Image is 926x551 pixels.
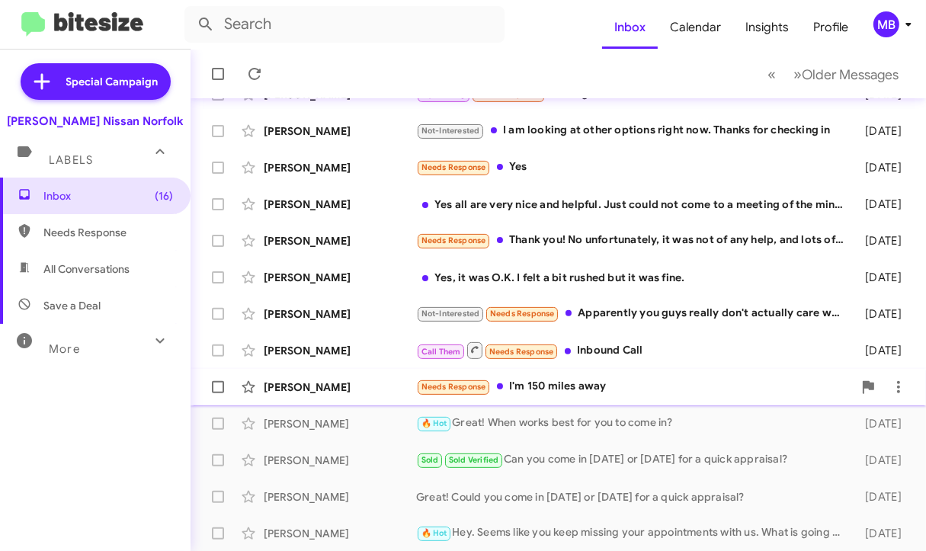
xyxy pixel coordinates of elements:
[421,126,480,136] span: Not-Interested
[43,261,130,277] span: All Conversations
[421,347,461,357] span: Call Them
[416,159,854,176] div: Yes
[49,153,93,167] span: Labels
[854,526,915,541] div: [DATE]
[264,526,416,541] div: [PERSON_NAME]
[43,188,173,203] span: Inbox
[264,197,416,212] div: [PERSON_NAME]
[416,232,854,249] div: Thank you! No unfortunately, it was not of any help, and lots of promises that were broken
[658,5,733,50] a: Calendar
[264,270,416,285] div: [PERSON_NAME]
[793,65,802,84] span: »
[264,489,416,505] div: [PERSON_NAME]
[759,59,908,90] nav: Page navigation example
[784,59,908,90] button: Next
[854,160,915,175] div: [DATE]
[43,225,173,240] span: Needs Response
[449,455,499,465] span: Sold Verified
[854,306,915,322] div: [DATE]
[854,123,915,139] div: [DATE]
[767,65,776,84] span: «
[416,489,854,505] div: Great! Could you come in [DATE] or [DATE] for a quick appraisal?
[49,342,80,356] span: More
[416,415,854,432] div: Great! When works best for you to come in?
[264,343,416,358] div: [PERSON_NAME]
[184,6,505,43] input: Search
[854,233,915,248] div: [DATE]
[264,123,416,139] div: [PERSON_NAME]
[602,5,658,50] a: Inbox
[264,453,416,468] div: [PERSON_NAME]
[416,524,854,542] div: Hey. Seems like you keep missing your appointments with us. What is going on?
[489,347,554,357] span: Needs Response
[66,74,159,89] span: Special Campaign
[854,343,915,358] div: [DATE]
[758,59,785,90] button: Previous
[416,378,853,396] div: I'm 150 miles away
[421,235,486,245] span: Needs Response
[416,451,854,469] div: Can you come in [DATE] or [DATE] for a quick appraisal?
[854,489,915,505] div: [DATE]
[801,5,860,50] a: Profile
[8,114,184,129] div: [PERSON_NAME] Nissan Norfolk
[802,66,899,83] span: Older Messages
[854,416,915,431] div: [DATE]
[421,455,439,465] span: Sold
[416,305,854,322] div: Apparently you guys really don't actually care what I thought about our visit. Guess I was expect...
[416,197,854,212] div: Yes all are very nice and helpful. Just could not come to a meeting of the minds this go round. M...
[421,418,447,428] span: 🔥 Hot
[21,63,171,100] a: Special Campaign
[854,197,915,212] div: [DATE]
[860,11,909,37] button: MB
[421,309,480,319] span: Not-Interested
[264,233,416,248] div: [PERSON_NAME]
[416,341,854,360] div: Inbound Call
[421,528,447,538] span: 🔥 Hot
[264,160,416,175] div: [PERSON_NAME]
[873,11,899,37] div: MB
[490,309,555,319] span: Needs Response
[854,270,915,285] div: [DATE]
[421,382,486,392] span: Needs Response
[43,298,101,313] span: Save a Deal
[416,270,854,285] div: Yes, it was O.K. I felt a bit rushed but it was fine.
[854,453,915,468] div: [DATE]
[264,306,416,322] div: [PERSON_NAME]
[264,380,416,395] div: [PERSON_NAME]
[421,162,486,172] span: Needs Response
[264,416,416,431] div: [PERSON_NAME]
[733,5,801,50] a: Insights
[155,188,173,203] span: (16)
[416,122,854,139] div: I am looking at other options right now. Thanks for checking in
